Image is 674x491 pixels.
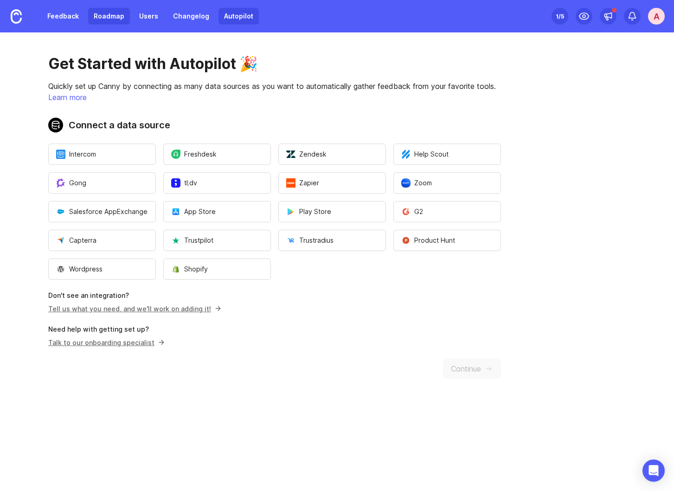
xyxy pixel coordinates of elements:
span: Help Scout [401,150,449,159]
div: Open Intercom Messenger [642,460,665,482]
span: Freshdesk [171,150,217,159]
button: Open a modal to start the flow of installing App Store. [163,201,271,222]
a: Roadmap [88,8,130,25]
span: Play Store [286,207,331,216]
h2: Connect a data source [48,118,501,132]
button: Open a modal to start the flow of installing Zoom. [393,172,501,194]
span: tl;dv [171,178,197,188]
a: Autopilot [218,8,259,25]
span: Trustpilot [171,236,213,245]
a: Tell us what you need, and we'll work on adding it! [48,305,218,313]
button: a [648,8,665,25]
span: Trustradius [286,236,334,245]
button: Open a modal to start the flow of installing Play Store. [278,201,386,222]
button: Open a modal to start the flow of installing tl;dv. [163,172,271,194]
img: Canny Home [11,9,22,24]
span: Capterra [56,236,96,245]
p: Quickly set up Canny by connecting as many data sources as you want to automatically gather feedb... [48,81,501,92]
button: Open a modal to start the flow of installing Shopify. [163,258,271,280]
button: Open a modal to start the flow of installing Product Hunt. [393,230,501,251]
span: Intercom [56,150,96,159]
button: Open a modal to start the flow of installing Trustradius. [278,230,386,251]
a: Feedback [42,8,84,25]
p: Talk to our onboarding specialist [48,338,162,347]
p: Need help with getting set up? [48,325,501,334]
button: Open a modal to start the flow of installing G2. [393,201,501,222]
div: 1 /5 [556,10,564,23]
span: G2 [401,207,423,216]
p: Don't see an integration? [48,291,501,300]
button: Open a modal to start the flow of installing Wordpress. [48,258,156,280]
button: Open a modal to start the flow of installing Freshdesk. [163,144,271,165]
button: Open a modal to start the flow of installing Zendesk. [278,144,386,165]
h1: Get Started with Autopilot 🎉 [48,55,501,73]
span: Salesforce AppExchange [56,207,148,216]
span: Gong [56,178,86,188]
button: Open a modal to start the flow of installing Help Scout. [393,144,501,165]
button: Open a modal to start the flow of installing Capterra. [48,230,156,251]
span: Zapier [286,178,319,188]
button: Open a modal to start the flow of installing Trustpilot. [163,230,271,251]
span: Shopify [171,264,208,274]
a: Learn more [48,93,87,102]
a: Changelog [167,8,215,25]
button: 1/5 [552,8,568,25]
span: Product Hunt [401,236,455,245]
button: Talk to our onboarding specialist [48,338,165,347]
button: Open a modal to start the flow of installing Salesforce AppExchange. [48,201,156,222]
span: Wordpress [56,264,103,274]
span: App Store [171,207,216,216]
a: Users [134,8,164,25]
span: Zendesk [286,150,327,159]
button: Open a modal to start the flow of installing Gong. [48,172,156,194]
button: Open a modal to start the flow of installing Zapier. [278,172,386,194]
span: Zoom [401,178,432,188]
button: Open a modal to start the flow of installing Intercom. [48,144,156,165]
